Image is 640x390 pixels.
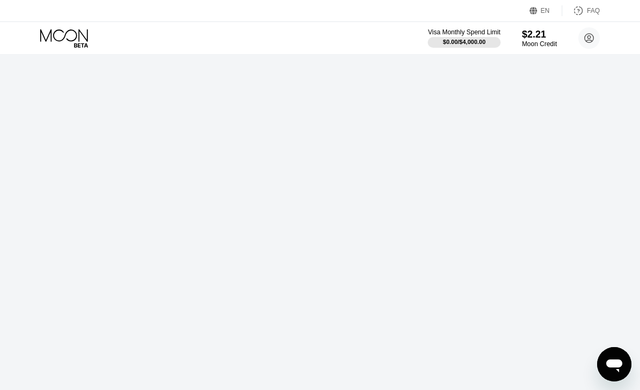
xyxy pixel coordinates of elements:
div: Moon Credit [522,40,557,48]
div: FAQ [587,7,600,14]
div: EN [530,5,562,16]
iframe: Button to launch messaging window [597,347,631,381]
div: FAQ [562,5,600,16]
div: EN [541,7,550,14]
div: $0.00 / $4,000.00 [443,39,486,45]
div: Visa Monthly Spend Limit$0.00/$4,000.00 [428,28,500,48]
div: $2.21Moon Credit [522,29,557,48]
div: Visa Monthly Spend Limit [428,28,500,36]
div: $2.21 [522,29,557,40]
